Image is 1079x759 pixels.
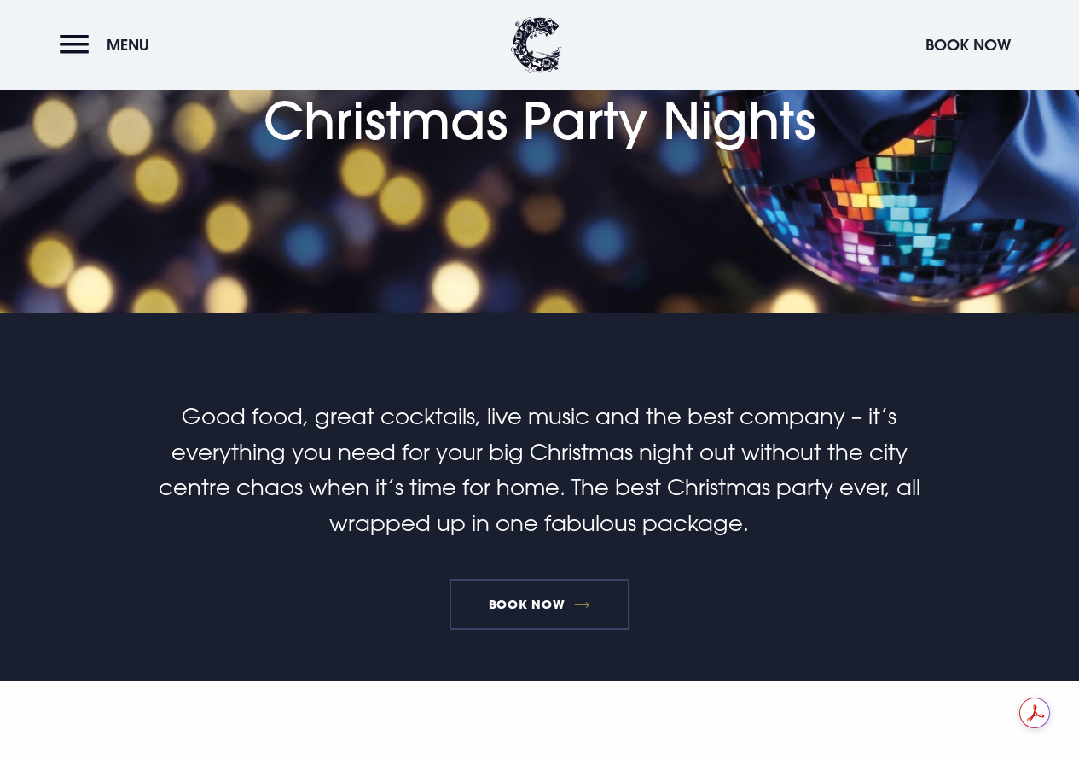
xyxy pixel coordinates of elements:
[107,35,149,55] span: Menu
[60,26,158,63] button: Menu
[133,399,945,540] p: Good food, great cocktails, live music and the best company – it’s everything you need for your b...
[511,17,562,73] img: Clandeboye Lodge
[917,26,1019,63] button: Book Now
[450,579,629,630] a: Book Now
